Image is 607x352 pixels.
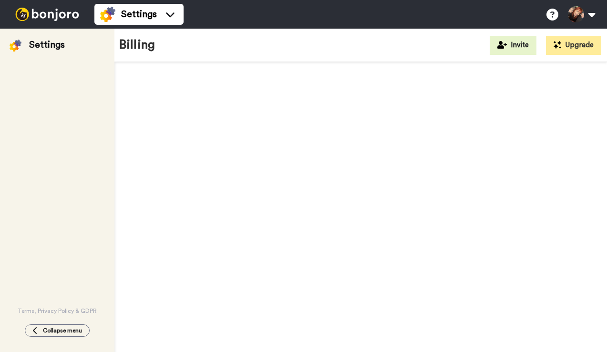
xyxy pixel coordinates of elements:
h1: Billing [119,38,155,52]
span: Collapse menu [43,327,82,334]
img: settings-colored.svg [100,7,115,22]
span: Settings [121,8,157,21]
div: Settings [29,38,65,52]
img: bj-logo-header-white.svg [11,8,83,21]
button: Upgrade [546,36,601,55]
button: Collapse menu [25,324,90,337]
button: Invite [490,36,536,55]
img: settings-colored.svg [10,40,21,52]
